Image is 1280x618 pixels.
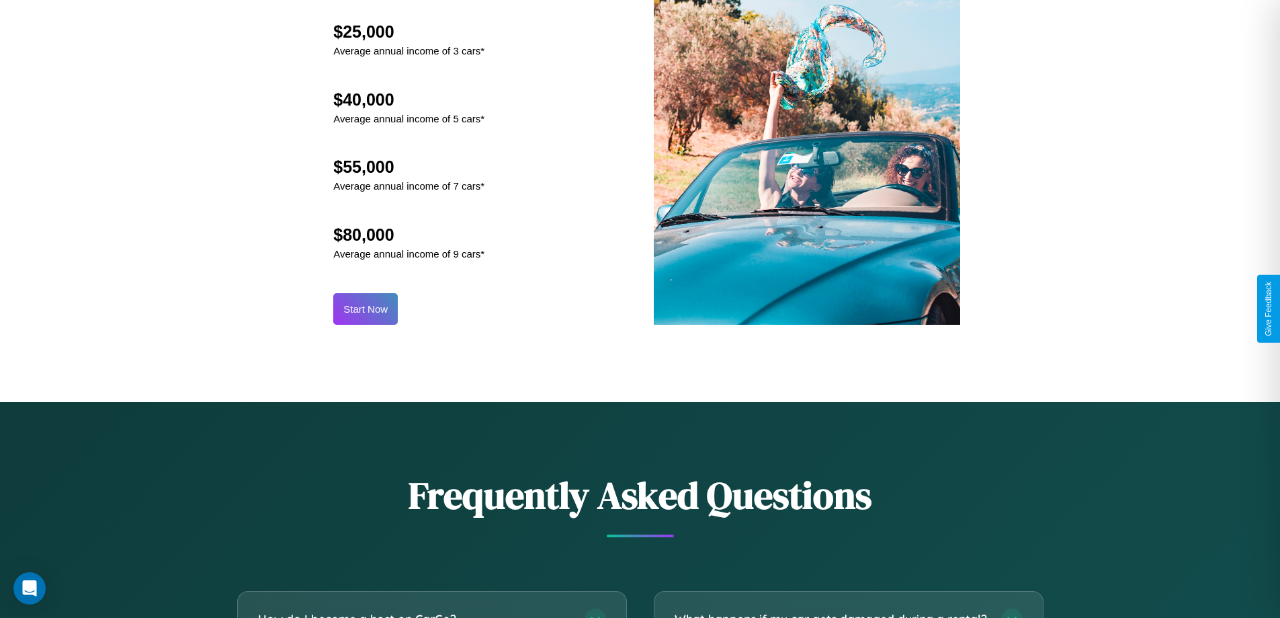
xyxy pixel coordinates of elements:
[333,90,484,110] h2: $40,000
[237,469,1043,521] h2: Frequently Asked Questions
[333,245,484,263] p: Average annual income of 9 cars*
[1264,282,1273,336] div: Give Feedback
[333,110,484,128] p: Average annual income of 5 cars*
[333,22,484,42] h2: $25,000
[333,157,484,177] h2: $55,000
[333,225,484,245] h2: $80,000
[13,572,46,605] div: Open Intercom Messenger
[333,177,484,195] p: Average annual income of 7 cars*
[333,42,484,60] p: Average annual income of 3 cars*
[333,293,398,325] button: Start Now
